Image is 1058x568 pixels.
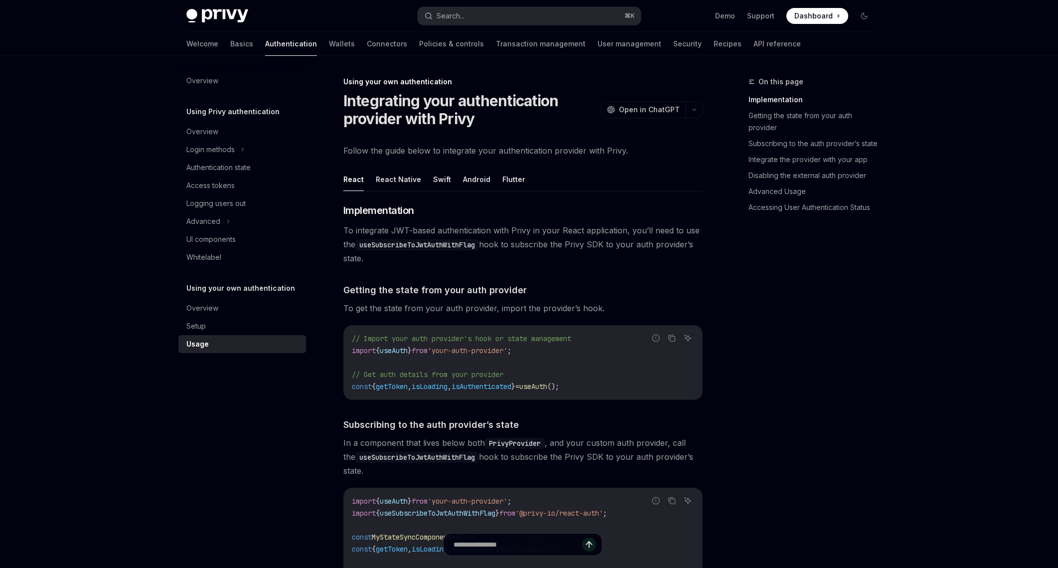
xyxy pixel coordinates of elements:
[515,509,603,518] span: '@privy-io/react-auth'
[515,382,519,391] span: =
[598,32,661,56] a: User management
[186,320,206,332] div: Setup
[499,509,515,518] span: from
[265,32,317,56] a: Authentication
[186,302,218,314] div: Overview
[749,168,880,184] a: Disabling the external auth provider
[715,11,735,21] a: Demo
[343,92,597,128] h1: Integrating your authentication provider with Privy
[343,168,364,191] button: React
[749,152,880,168] a: Integrate the provider with your app
[352,334,571,343] span: // Import your auth provider's hook or state management
[186,162,251,174] div: Authentication state
[856,8,872,24] button: Toggle dark mode
[380,497,408,506] span: useAuth
[448,382,452,391] span: ,
[355,452,479,463] code: useSubscribeToJwtAuthWithFlag
[186,338,209,350] div: Usage
[178,177,306,194] a: Access tokens
[507,497,511,506] span: ;
[547,382,559,391] span: ();
[186,215,220,227] div: Advanced
[502,168,525,191] button: Flutter
[178,248,306,266] a: Whitelabel
[412,346,428,355] span: from
[186,180,235,191] div: Access tokens
[408,497,412,506] span: }
[343,436,703,478] span: In a component that lives below both , and your custom auth provider, call the hook to subscribe ...
[794,11,833,21] span: Dashboard
[343,223,703,265] span: To integrate JWT-based authentication with Privy in your React application, you’ll need to use th...
[343,144,703,158] span: Follow the guide below to integrate your authentication provider with Privy.
[601,101,686,118] button: Open in ChatGPT
[433,168,451,191] button: Swift
[428,346,507,355] span: 'your-auth-provider'
[186,75,218,87] div: Overview
[352,346,376,355] span: import
[178,123,306,141] a: Overview
[186,126,218,138] div: Overview
[186,251,221,263] div: Whitelabel
[747,11,774,21] a: Support
[178,159,306,177] a: Authentication state
[329,32,355,56] a: Wallets
[749,184,880,199] a: Advanced Usage
[343,301,703,315] span: To get the state from your auth provider, import the provider’s hook.
[178,335,306,353] a: Usage
[681,494,694,507] button: Ask AI
[463,168,490,191] button: Android
[665,494,678,507] button: Copy the contents from the code block
[437,10,464,22] div: Search...
[186,106,280,118] h5: Using Privy authentication
[412,497,428,506] span: from
[665,332,678,345] button: Copy the contents from the code block
[418,7,641,25] button: Search...⌘K
[186,233,236,245] div: UI components
[681,332,694,345] button: Ask AI
[408,382,412,391] span: ,
[186,32,218,56] a: Welcome
[376,346,380,355] span: {
[754,32,801,56] a: API reference
[758,76,803,88] span: On this page
[485,438,545,449] code: PrivyProvider
[624,12,635,20] span: ⌘ K
[367,32,407,56] a: Connectors
[343,418,519,431] span: Subscribing to the auth provider’s state
[376,497,380,506] span: {
[714,32,742,56] a: Recipes
[178,72,306,90] a: Overview
[230,32,253,56] a: Basics
[380,509,495,518] span: useSubscribeToJwtAuthWithFlag
[749,108,880,136] a: Getting the state from your auth provider
[343,283,527,297] span: Getting the state from your auth provider
[649,332,662,345] button: Report incorrect code
[452,382,511,391] span: isAuthenticated
[408,346,412,355] span: }
[582,538,596,552] button: Send message
[352,370,503,379] span: // Get auth details from your provider
[786,8,848,24] a: Dashboard
[749,136,880,152] a: Subscribing to the auth provider’s state
[507,346,511,355] span: ;
[186,197,246,209] div: Logging users out
[619,105,680,115] span: Open in ChatGPT
[496,32,586,56] a: Transaction management
[352,509,376,518] span: import
[372,382,376,391] span: {
[376,168,421,191] button: React Native
[376,509,380,518] span: {
[352,382,372,391] span: const
[186,282,295,294] h5: Using your own authentication
[412,382,448,391] span: isLoading
[419,32,484,56] a: Policies & controls
[376,382,408,391] span: getToken
[749,199,880,215] a: Accessing User Authentication Status
[380,346,408,355] span: useAuth
[428,497,507,506] span: 'your-auth-provider'
[352,497,376,506] span: import
[186,9,248,23] img: dark logo
[673,32,702,56] a: Security
[603,509,607,518] span: ;
[343,77,703,87] div: Using your own authentication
